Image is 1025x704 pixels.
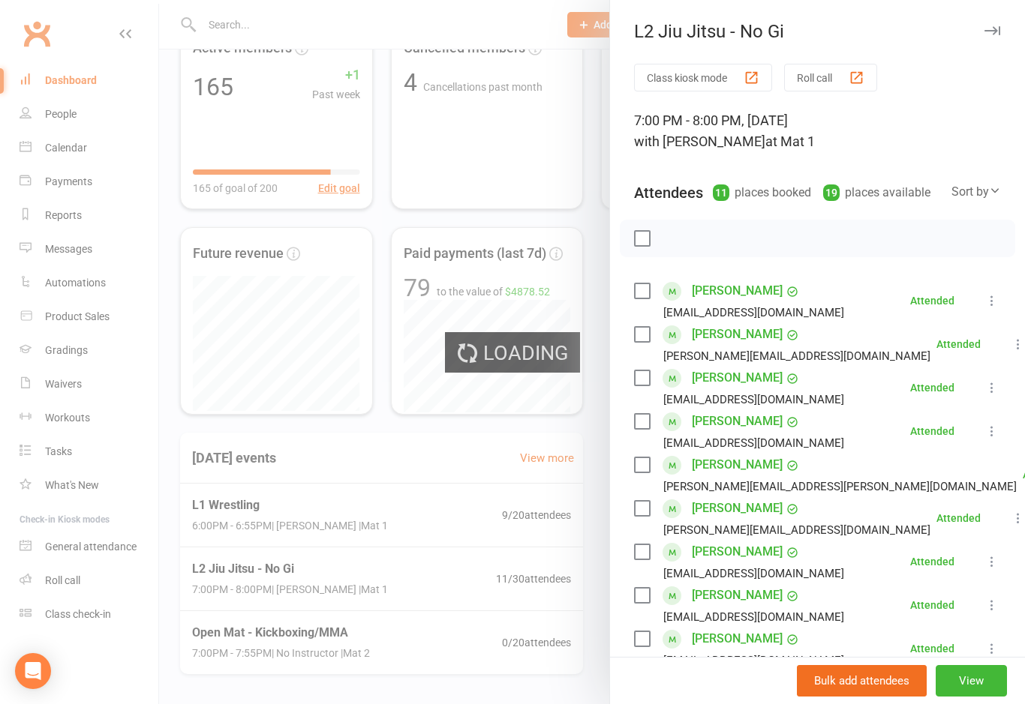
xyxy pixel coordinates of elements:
div: Attendees [634,182,703,203]
span: with [PERSON_NAME] [634,133,765,149]
div: Attended [910,426,954,436]
div: Sort by [951,182,1001,202]
div: Attended [910,382,954,393]
div: [EMAIL_ADDRESS][DOMAIN_NAME] [663,651,844,670]
a: [PERSON_NAME] [692,540,783,564]
a: [PERSON_NAME] [692,322,783,346]
div: [PERSON_NAME][EMAIL_ADDRESS][DOMAIN_NAME] [663,520,930,540]
div: 7:00 PM - 8:00 PM, [DATE] [634,110,1001,152]
div: [EMAIL_ADDRESS][DOMAIN_NAME] [663,303,844,322]
a: [PERSON_NAME] [692,496,783,520]
div: [PERSON_NAME][EMAIL_ADDRESS][PERSON_NAME][DOMAIN_NAME] [663,477,1017,496]
div: places available [823,182,930,203]
div: 19 [823,184,840,201]
div: Attended [910,643,954,654]
div: [EMAIL_ADDRESS][DOMAIN_NAME] [663,390,844,409]
div: [EMAIL_ADDRESS][DOMAIN_NAME] [663,607,844,627]
div: places booked [713,182,811,203]
div: Attended [910,556,954,567]
a: [PERSON_NAME] [692,453,783,477]
div: [EMAIL_ADDRESS][DOMAIN_NAME] [663,433,844,453]
button: View [936,665,1007,697]
a: [PERSON_NAME] [692,583,783,607]
a: [PERSON_NAME] [692,627,783,651]
a: [PERSON_NAME] [692,409,783,433]
div: [PERSON_NAME][EMAIL_ADDRESS][DOMAIN_NAME] [663,346,930,366]
div: [EMAIL_ADDRESS][DOMAIN_NAME] [663,564,844,583]
div: Attended [910,600,954,610]
div: Attended [936,513,981,523]
div: Open Intercom Messenger [15,653,51,689]
button: Class kiosk mode [634,64,772,91]
div: L2 Jiu Jitsu - No Gi [610,21,1025,42]
a: [PERSON_NAME] [692,366,783,390]
span: at Mat 1 [765,133,815,149]
div: Attended [936,339,981,349]
div: Attended [910,295,954,306]
button: Bulk add attendees [797,665,927,697]
div: 11 [713,184,729,201]
button: Roll call [784,64,877,91]
a: [PERSON_NAME] [692,279,783,303]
